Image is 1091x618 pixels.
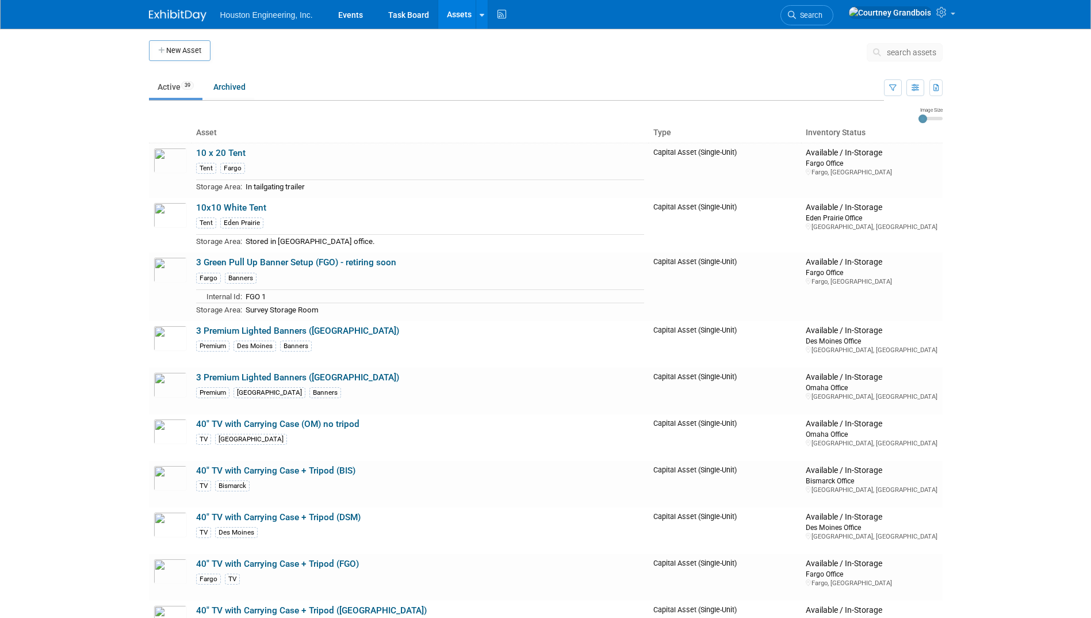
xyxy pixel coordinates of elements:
[806,277,937,286] div: Fargo, [GEOGRAPHIC_DATA]
[215,480,250,491] div: Bismarck
[215,434,287,445] div: [GEOGRAPHIC_DATA]
[848,6,932,19] img: Courtney Grandbois
[220,163,245,174] div: Fargo
[806,257,937,268] div: Available / In-Storage
[806,579,937,588] div: Fargo, [GEOGRAPHIC_DATA]
[806,158,937,168] div: Fargo Office
[242,180,644,193] td: In tailgating trailer
[196,326,399,336] a: 3 Premium Lighted Banners ([GEOGRAPHIC_DATA])
[806,569,937,579] div: Fargo Office
[806,392,937,401] div: [GEOGRAPHIC_DATA], [GEOGRAPHIC_DATA]
[806,605,937,616] div: Available / In-Storage
[196,341,229,352] div: Premium
[918,106,943,113] div: Image Size
[806,522,937,532] div: Des Moines Office
[806,419,937,429] div: Available / In-Storage
[806,476,937,486] div: Bismarck Office
[225,574,240,585] div: TV
[280,341,312,352] div: Banners
[806,429,937,439] div: Omaha Office
[649,554,802,601] td: Capital Asset (Single-Unit)
[806,268,937,277] div: Fargo Office
[196,466,355,476] a: 40" TV with Carrying Case + Tripod (BIS)
[196,218,216,228] div: Tent
[196,163,216,174] div: Tent
[196,182,242,191] span: Storage Area:
[806,466,937,476] div: Available / In-Storage
[649,143,802,198] td: Capital Asset (Single-Unit)
[806,148,937,158] div: Available / In-Storage
[887,48,936,57] span: search assets
[196,559,359,569] a: 40" TV with Carrying Case + Tripod (FGO)
[196,527,211,538] div: TV
[806,439,937,448] div: [GEOGRAPHIC_DATA], [GEOGRAPHIC_DATA]
[196,237,242,246] span: Storage Area:
[806,559,937,569] div: Available / In-Storage
[649,368,802,414] td: Capital Asset (Single-Unit)
[649,508,802,554] td: Capital Asset (Single-Unit)
[806,346,937,354] div: [GEOGRAPHIC_DATA], [GEOGRAPHIC_DATA]
[806,512,937,522] div: Available / In-Storage
[649,461,802,508] td: Capital Asset (Single-Unit)
[309,387,341,398] div: Banners
[806,168,937,177] div: Fargo, [GEOGRAPHIC_DATA]
[196,273,221,284] div: Fargo
[149,10,206,21] img: ExhibitDay
[242,289,644,303] td: FGO 1
[220,10,313,20] span: Houston Engineering, Inc.
[649,123,802,143] th: Type
[196,372,399,383] a: 3 Premium Lighted Banners ([GEOGRAPHIC_DATA])
[806,532,937,541] div: [GEOGRAPHIC_DATA], [GEOGRAPHIC_DATA]
[149,76,202,98] a: Active39
[649,414,802,461] td: Capital Asset (Single-Unit)
[242,303,644,316] td: Survey Storage Room
[196,289,242,303] td: Internal Id:
[225,273,257,284] div: Banners
[649,321,802,368] td: Capital Asset (Single-Unit)
[215,527,258,538] div: Des Moines
[780,5,833,25] a: Search
[196,574,221,585] div: Fargo
[796,11,822,20] span: Search
[233,341,276,352] div: Des Moines
[806,203,937,213] div: Available / In-Storage
[196,605,427,616] a: 40" TV with Carrying Case + Tripod ([GEOGRAPHIC_DATA])
[806,223,937,231] div: [GEOGRAPHIC_DATA], [GEOGRAPHIC_DATA]
[242,235,644,248] td: Stored in [GEOGRAPHIC_DATA] office.
[196,306,242,314] span: Storage Area:
[196,257,396,268] a: 3 Green Pull Up Banner Setup (FGO) - retiring soon
[233,387,305,398] div: [GEOGRAPHIC_DATA]
[196,148,246,158] a: 10 x 20 Tent
[220,218,263,228] div: Eden Prairie
[196,480,211,491] div: TV
[806,486,937,494] div: [GEOGRAPHIC_DATA], [GEOGRAPHIC_DATA]
[806,213,937,223] div: Eden Prairie Office
[806,326,937,336] div: Available / In-Storage
[196,203,266,213] a: 10x10 White Tent
[196,419,359,429] a: 40" TV with Carrying Case (OM) no tripod
[806,372,937,383] div: Available / In-Storage
[806,383,937,392] div: Omaha Office
[867,43,943,62] button: search assets
[181,81,194,90] span: 39
[196,387,229,398] div: Premium
[205,76,254,98] a: Archived
[649,198,802,253] td: Capital Asset (Single-Unit)
[196,512,361,522] a: 40" TV with Carrying Case + Tripod (DSM)
[196,434,211,445] div: TV
[192,123,649,143] th: Asset
[649,253,802,321] td: Capital Asset (Single-Unit)
[149,40,210,61] button: New Asset
[806,336,937,346] div: Des Moines Office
